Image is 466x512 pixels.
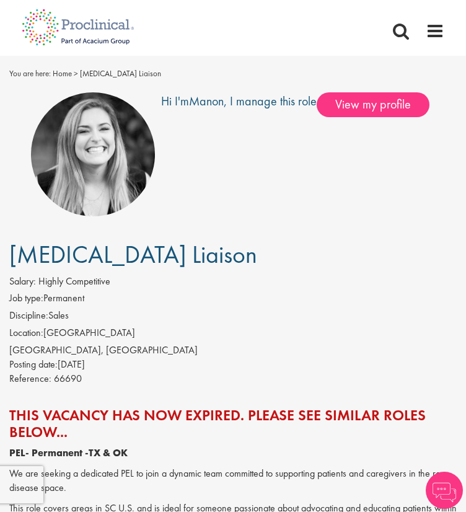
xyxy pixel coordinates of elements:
[317,92,429,117] span: View my profile
[38,275,110,288] span: Highly Competitive
[9,326,43,340] label: Location:
[9,291,457,309] li: Permanent
[189,93,224,109] a: Manon
[31,92,155,216] img: imeage of recruiter Manon Fuller
[317,95,442,111] a: View my profile
[9,358,457,372] div: [DATE]
[54,372,82,385] span: 66690
[25,446,89,459] strong: - Permanent -
[9,446,25,459] strong: PEL
[9,467,457,495] p: We are seeking a dedicated PEL to join a dynamic team committed to supporting patients and caregi...
[89,446,128,459] strong: TX & OK
[9,326,457,343] li: [GEOGRAPHIC_DATA]
[9,372,51,386] label: Reference:
[9,291,43,306] label: Job type:
[9,275,36,289] label: Salary:
[9,68,51,79] span: You are here:
[426,472,463,509] img: Chatbot
[9,343,457,358] div: [GEOGRAPHIC_DATA], [GEOGRAPHIC_DATA]
[9,358,58,371] span: Posting date:
[161,92,317,216] div: Hi I'm , I manage this role
[9,407,457,440] h2: This vacancy has now expired. Please see similar roles below...
[9,309,48,323] label: Discipline:
[9,309,457,326] li: Sales
[9,239,257,270] span: [MEDICAL_DATA] Liaison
